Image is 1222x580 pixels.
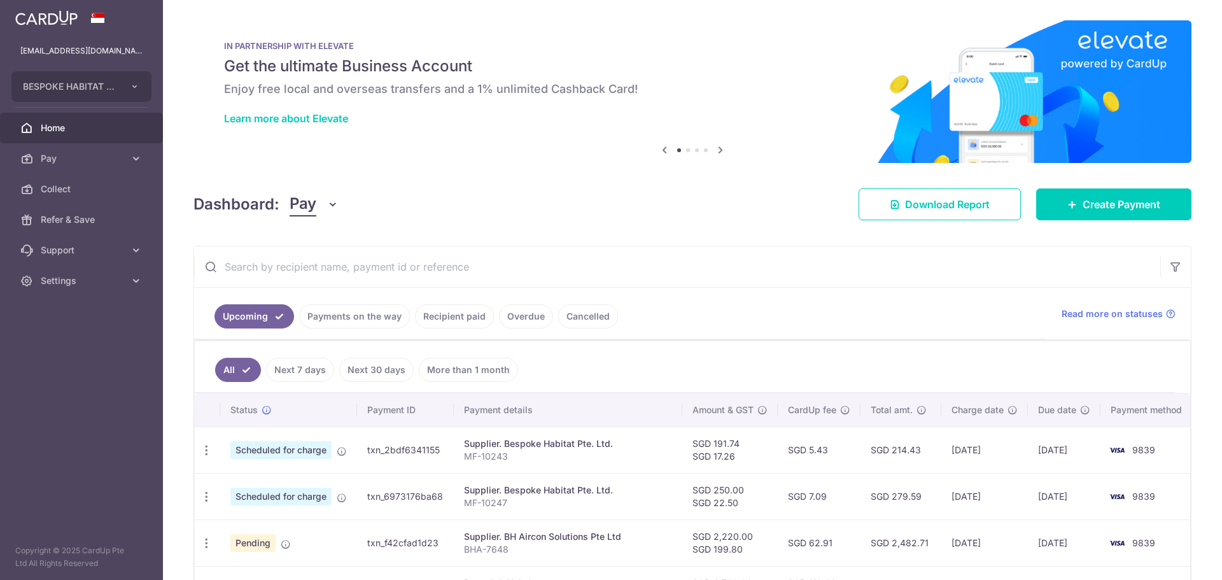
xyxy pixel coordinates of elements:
[1028,427,1100,473] td: [DATE]
[41,213,125,226] span: Refer & Save
[41,183,125,195] span: Collect
[214,304,294,329] a: Upcoming
[266,358,334,382] a: Next 7 days
[454,393,682,427] th: Payment details
[357,393,454,427] th: Payment ID
[1104,442,1130,458] img: Bank Card
[692,404,754,416] span: Amount & GST
[41,122,125,134] span: Home
[1036,188,1191,220] a: Create Payment
[1038,404,1076,416] span: Due date
[1132,491,1155,502] span: 9839
[682,427,778,473] td: SGD 191.74 SGD 17.26
[230,441,332,459] span: Scheduled for charge
[41,152,125,165] span: Pay
[20,45,143,57] p: [EMAIL_ADDRESS][DOMAIN_NAME]
[778,520,860,566] td: SGD 62.91
[41,274,125,287] span: Settings
[1132,444,1155,455] span: 9839
[357,520,454,566] td: txn_f42cfad1d23
[194,246,1160,287] input: Search by recipient name, payment id or reference
[357,473,454,520] td: txn_6973176ba68
[464,484,672,497] div: Supplier. Bespoke Habitat Pte. Ltd.
[1083,197,1160,212] span: Create Payment
[860,520,941,566] td: SGD 2,482.71
[464,450,672,463] p: MF-10243
[682,473,778,520] td: SGD 250.00 SGD 22.50
[778,473,860,520] td: SGD 7.09
[788,404,836,416] span: CardUp fee
[415,304,494,329] a: Recipient paid
[860,473,941,520] td: SGD 279.59
[357,427,454,473] td: txn_2bdf6341155
[11,71,151,102] button: BESPOKE HABITAT B37ZL PTE. LTD.
[682,520,778,566] td: SGD 2,220.00 SGD 199.80
[1104,489,1130,504] img: Bank Card
[224,41,1161,51] p: IN PARTNERSHIP WITH ELEVATE
[941,520,1028,566] td: [DATE]
[224,112,348,125] a: Learn more about Elevate
[464,437,672,450] div: Supplier. Bespoke Habitat Pte. Ltd.
[23,80,117,93] span: BESPOKE HABITAT B37ZL PTE. LTD.
[15,10,78,25] img: CardUp
[41,244,125,257] span: Support
[1028,520,1100,566] td: [DATE]
[1028,473,1100,520] td: [DATE]
[778,427,860,473] td: SGD 5.43
[1100,393,1197,427] th: Payment method
[230,404,258,416] span: Status
[860,427,941,473] td: SGD 214.43
[558,304,618,329] a: Cancelled
[1141,542,1209,574] iframe: Opens a widget where you can find more information
[339,358,414,382] a: Next 30 days
[299,304,410,329] a: Payments on the way
[464,530,672,543] div: Supplier. BH Aircon Solutions Pte Ltd
[193,193,279,216] h4: Dashboard:
[419,358,518,382] a: More than 1 month
[230,534,276,552] span: Pending
[464,543,672,556] p: BHA-7648
[230,488,332,506] span: Scheduled for charge
[905,197,990,212] span: Download Report
[1104,535,1130,551] img: Bank Card
[290,192,316,216] span: Pay
[941,473,1028,520] td: [DATE]
[952,404,1004,416] span: Charge date
[1062,308,1163,320] span: Read more on statuses
[1132,537,1155,548] span: 9839
[464,497,672,509] p: MF-10247
[1062,308,1176,320] a: Read more on statuses
[859,188,1021,220] a: Download Report
[941,427,1028,473] td: [DATE]
[224,56,1161,76] h5: Get the ultimate Business Account
[499,304,553,329] a: Overdue
[871,404,913,416] span: Total amt.
[290,192,339,216] button: Pay
[224,81,1161,97] h6: Enjoy free local and overseas transfers and a 1% unlimited Cashback Card!
[193,20,1191,163] img: Renovation banner
[215,358,261,382] a: All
